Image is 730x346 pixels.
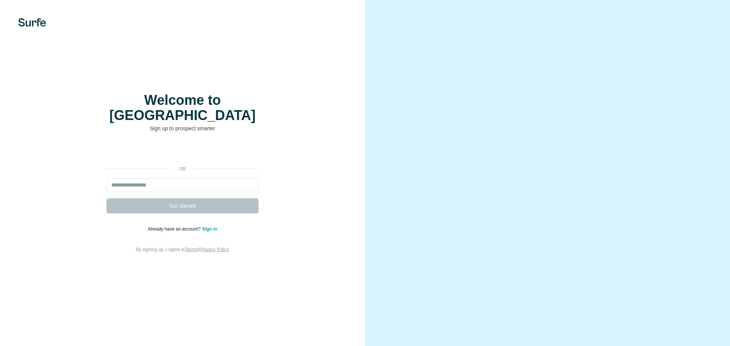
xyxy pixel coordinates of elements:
[148,226,202,232] span: Already have an account?
[201,247,229,252] a: Privacy Policy
[106,125,259,132] p: Sign up to prospect smarter
[103,144,262,160] iframe: Sign in with Google Button
[170,166,195,172] p: or
[18,18,46,27] img: Surfe's logo
[185,247,198,252] a: Terms
[106,93,259,123] h1: Welcome to [GEOGRAPHIC_DATA]
[136,247,229,252] span: By signing up, I agree to &
[202,226,217,232] a: Sign in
